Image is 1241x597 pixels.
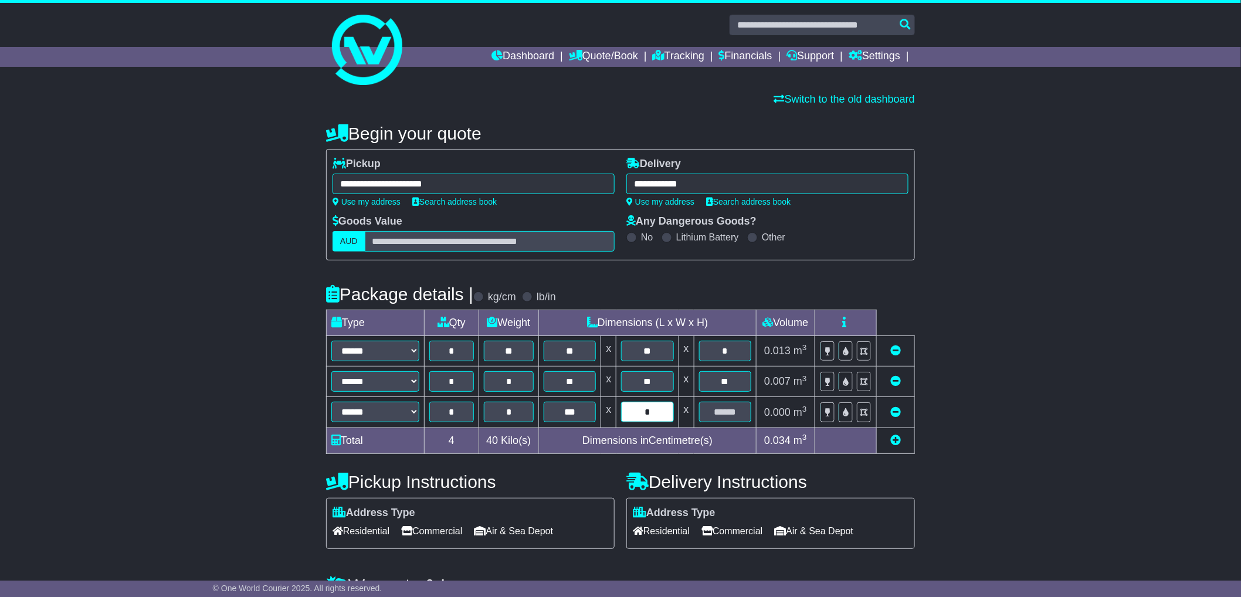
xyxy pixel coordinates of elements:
td: x [601,367,616,397]
td: x [601,336,616,367]
sup: 3 [802,343,807,352]
label: Any Dangerous Goods? [626,215,757,228]
td: x [679,367,694,397]
a: Remove this item [890,375,901,387]
label: Goods Value [333,215,402,228]
td: Dimensions in Centimetre(s) [539,428,757,453]
a: Dashboard [491,47,554,67]
sup: 3 [802,433,807,442]
a: Switch to the old dashboard [774,93,915,105]
a: Tracking [653,47,704,67]
label: AUD [333,231,365,252]
a: Remove this item [890,345,901,357]
label: Pickup [333,158,381,171]
h4: Pickup Instructions [326,472,615,491]
label: No [641,232,653,243]
label: Delivery [626,158,681,171]
span: Commercial [401,522,462,540]
h4: Begin your quote [326,124,915,143]
a: Remove this item [890,406,901,418]
label: kg/cm [488,291,516,304]
td: Volume [756,310,815,336]
span: m [794,406,807,418]
td: Type [327,310,425,336]
a: Financials [719,47,772,67]
span: 0.007 [764,375,791,387]
span: Residential [333,522,389,540]
td: Dimensions (L x W x H) [539,310,757,336]
span: 40 [486,435,498,446]
span: m [794,345,807,357]
label: Other [762,232,785,243]
td: x [601,397,616,428]
label: Address Type [333,507,415,520]
td: Weight [479,310,539,336]
a: Quote/Book [569,47,638,67]
span: m [794,435,807,446]
h4: Delivery Instructions [626,472,915,491]
td: x [679,397,694,428]
h4: Warranty & Insurance [326,575,915,595]
a: Support [787,47,835,67]
h4: Package details | [326,284,473,304]
span: 0.013 [764,345,791,357]
td: Total [327,428,425,453]
span: 0.000 [764,406,791,418]
td: Qty [425,310,479,336]
span: 0.034 [764,435,791,446]
a: Search address book [412,197,497,206]
sup: 3 [802,374,807,383]
span: m [794,375,807,387]
label: Address Type [633,507,716,520]
td: Kilo(s) [479,428,539,453]
td: x [679,336,694,367]
label: lb/in [537,291,556,304]
td: 4 [425,428,479,453]
a: Use my address [626,197,694,206]
a: Use my address [333,197,401,206]
a: Add new item [890,435,901,446]
label: Lithium Battery [676,232,739,243]
a: Search address book [706,197,791,206]
a: Settings [849,47,900,67]
span: Air & Sea Depot [474,522,554,540]
span: © One World Courier 2025. All rights reserved. [213,584,382,593]
span: Air & Sea Depot [775,522,854,540]
sup: 3 [802,405,807,413]
span: Residential [633,522,690,540]
span: Commercial [701,522,762,540]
